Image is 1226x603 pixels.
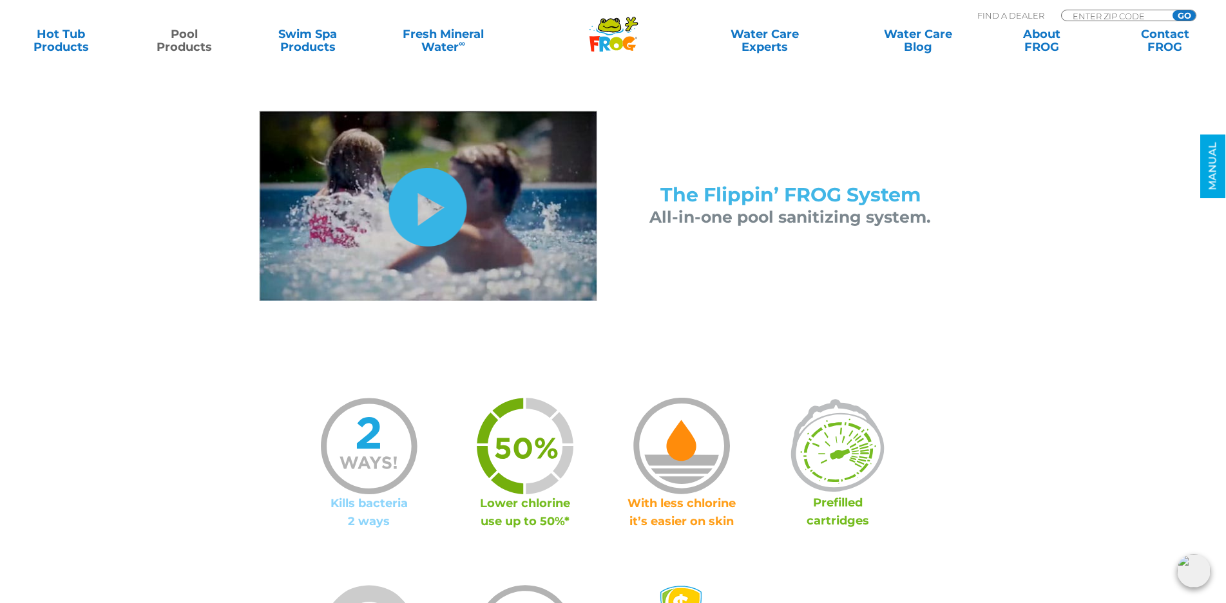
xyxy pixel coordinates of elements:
[1117,28,1213,53] a: ContactFROG
[649,207,931,227] span: All-in-one pool sanitizing system.
[383,28,503,53] a: Fresh MineralWater∞
[459,38,465,48] sup: ∞
[259,111,597,301] img: flippin-frog-video-still
[137,28,233,53] a: PoolProducts
[1173,10,1196,21] input: GO
[760,494,916,530] p: Prefilled cartridges
[633,398,730,494] img: icon-less-chlorine-orange
[1200,135,1225,198] a: MANUAL
[977,10,1044,21] p: Find A Dealer
[789,398,886,494] img: icon-prefilled-green-FF copy2
[993,28,1089,53] a: AboutFROG
[687,28,843,53] a: Water CareExperts
[477,398,573,494] img: icon-50percent-green
[1071,10,1158,21] input: Zip Code Form
[660,183,921,207] span: The Flippin’ FROG System
[13,28,109,53] a: Hot TubProducts
[604,494,760,530] p: With less chlorine it’s easier on skin
[291,494,448,530] p: Kills bacteria 2 ways
[260,28,356,53] a: Swim SpaProducts
[870,28,966,53] a: Water CareBlog
[1177,554,1211,588] img: openIcon
[321,398,417,494] img: icon-2-ways-blue
[447,494,604,530] p: Lower chlorine use up to 50%*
